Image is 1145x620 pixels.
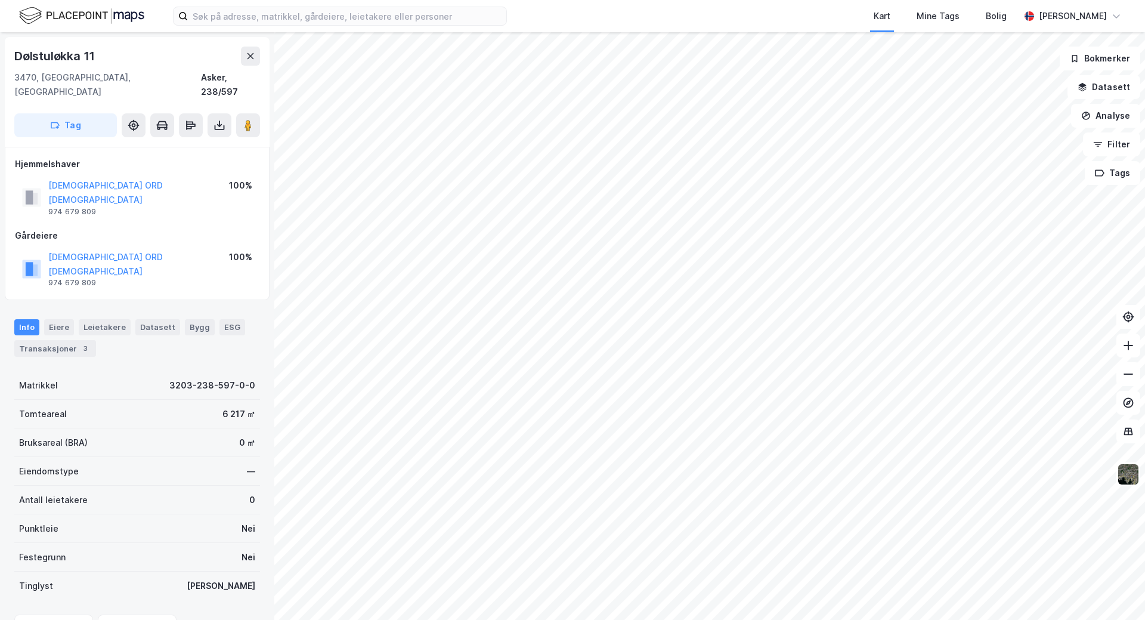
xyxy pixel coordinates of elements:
[19,407,67,421] div: Tomteareal
[19,579,53,593] div: Tinglyst
[14,340,96,357] div: Transaksjoner
[19,550,66,565] div: Festegrunn
[19,522,58,536] div: Punktleie
[187,579,255,593] div: [PERSON_NAME]
[1085,563,1145,620] div: Kontrollprogram for chat
[239,436,255,450] div: 0 ㎡
[169,378,255,393] div: 3203-238-597-0-0
[44,319,74,335] div: Eiere
[201,70,260,99] div: Asker, 238/597
[19,464,79,479] div: Eiendomstype
[1117,463,1140,486] img: 9k=
[19,5,144,26] img: logo.f888ab2527a4732fd821a326f86c7f29.svg
[188,7,506,25] input: Søk på adresse, matrikkel, gårdeiere, leietakere eller personer
[14,113,117,137] button: Tag
[242,550,255,565] div: Nei
[222,407,255,421] div: 6 217 ㎡
[48,207,96,217] div: 974 679 809
[79,343,91,354] div: 3
[1085,563,1145,620] iframe: Chat Widget
[242,522,255,536] div: Nei
[1060,47,1140,70] button: Bokmerker
[19,378,58,393] div: Matrikkel
[1083,132,1140,156] button: Filter
[79,319,131,335] div: Leietakere
[229,250,252,264] div: 100%
[917,9,960,23] div: Mine Tags
[135,319,180,335] div: Datasett
[14,47,97,66] div: Dølstuløkka 11
[14,319,39,335] div: Info
[874,9,890,23] div: Kart
[229,178,252,193] div: 100%
[1067,75,1140,99] button: Datasett
[986,9,1007,23] div: Bolig
[1039,9,1107,23] div: [PERSON_NAME]
[249,493,255,507] div: 0
[1071,104,1140,128] button: Analyse
[185,319,215,335] div: Bygg
[14,70,201,99] div: 3470, [GEOGRAPHIC_DATA], [GEOGRAPHIC_DATA]
[247,464,255,479] div: —
[48,278,96,288] div: 974 679 809
[19,493,88,507] div: Antall leietakere
[19,436,88,450] div: Bruksareal (BRA)
[15,229,259,243] div: Gårdeiere
[15,157,259,171] div: Hjemmelshaver
[219,319,245,335] div: ESG
[1085,161,1140,185] button: Tags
